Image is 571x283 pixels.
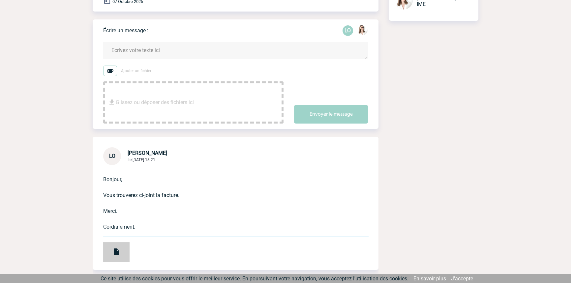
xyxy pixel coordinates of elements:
[128,150,167,156] span: [PERSON_NAME]
[357,25,368,37] div: Bérengère LEMONNIER
[413,275,446,282] a: En savoir plus
[109,153,115,159] span: LO
[294,105,368,124] button: Envoyer le message
[121,69,151,73] span: Ajouter un fichier
[343,25,353,36] p: LO
[101,275,408,282] span: Ce site utilise des cookies pour vous offrir le meilleur service. En poursuivant votre navigation...
[108,99,116,106] img: file_download.svg
[116,86,194,119] span: Glissez ou déposer des fichiers ici
[451,275,473,282] a: J'accepte
[417,1,426,7] span: IME
[103,165,349,231] p: Bonjour, Vous trouverez ci-joint la facture. Merci. Cordialement,
[93,246,130,252] a: FC-30-202510-00054_1495500.pdf
[343,25,353,36] div: Leila OBREMSKI
[357,25,368,35] img: 122719-0.jpg
[128,157,155,162] span: Le [DATE] 18:21
[103,27,148,34] p: Écrire un message :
